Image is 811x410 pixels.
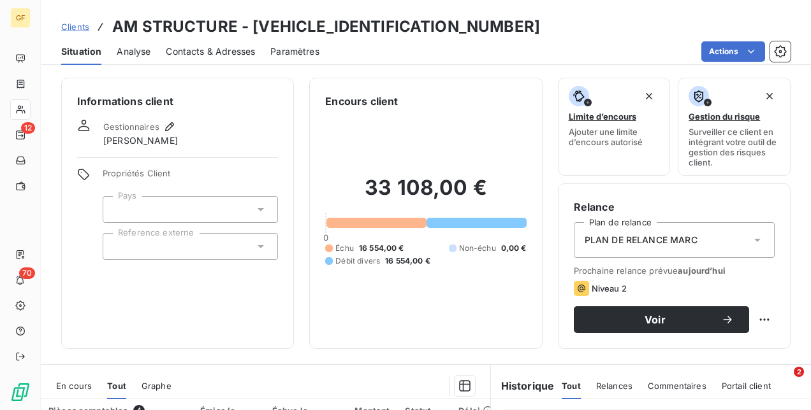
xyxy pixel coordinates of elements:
h3: AM STRUCTURE - [VEHICLE_IDENTIFICATION_NUMBER] [112,15,540,38]
h2: 33 108,00 € [325,175,526,213]
span: 16 554,00 € [385,255,430,267]
a: Clients [61,20,89,33]
input: Ajouter une valeur [113,241,124,252]
span: Situation [61,45,101,58]
span: Limite d’encours [569,111,636,122]
div: GF [10,8,31,28]
span: 12 [21,122,35,134]
span: Échu [335,243,354,254]
h6: Relance [574,199,775,215]
span: 0 [323,232,328,243]
span: Paramètres [270,45,319,58]
iframe: Intercom live chat [768,367,798,397]
span: Propriétés Client [103,168,278,186]
span: PLAN DE RELANCE MARC [585,234,698,246]
span: Surveiller ce client en intégrant votre outil de gestion des risques client. [689,127,780,167]
span: Débit divers [335,255,380,267]
span: Prochaine relance prévue [574,265,775,276]
span: aujourd’hui [678,265,726,276]
span: En cours [56,381,92,391]
button: Actions [701,41,765,62]
button: Voir [574,306,749,333]
span: Commentaires [648,381,706,391]
span: Gestion du risque [689,111,760,122]
span: [PERSON_NAME] [103,134,178,147]
span: Ajouter une limite d’encours autorisé [569,127,660,147]
img: Logo LeanPay [10,382,31,402]
h6: Encours client [325,94,398,109]
span: Analyse [117,45,150,58]
input: Ajouter une valeur [113,204,124,215]
h6: Informations client [77,94,278,109]
span: Contacts & Adresses [166,45,255,58]
span: Voir [589,315,721,325]
span: Clients [61,22,89,32]
span: Gestionnaires [103,122,159,132]
span: Graphe [142,381,172,391]
span: Relances [596,381,632,391]
span: 0,00 € [501,243,527,254]
span: 2 [794,367,804,377]
span: 70 [19,267,35,279]
span: Portail client [722,381,771,391]
button: Limite d’encoursAjouter une limite d’encours autorisé [558,78,671,176]
span: 16 554,00 € [359,243,404,254]
span: Niveau 2 [592,283,627,293]
span: Non-échu [459,243,496,254]
span: Tout [107,381,126,391]
button: Gestion du risqueSurveiller ce client en intégrant votre outil de gestion des risques client. [678,78,791,176]
h6: Historique [491,378,555,393]
span: Tout [562,381,581,391]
